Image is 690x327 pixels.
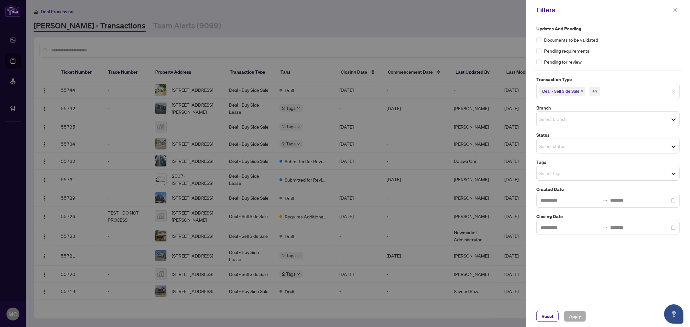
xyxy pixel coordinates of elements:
span: to [603,198,608,203]
label: Tags [536,159,680,166]
span: Pending requirements [544,47,589,54]
span: swap-right [603,225,608,230]
label: Status [536,132,680,139]
span: to [603,225,608,230]
span: close [672,90,676,93]
span: Deal - Sell Side Sale [542,88,579,94]
label: Branch [536,104,680,111]
span: Pending for review [544,58,582,65]
span: close [673,8,678,12]
button: Open asap [664,304,684,324]
button: Reset [536,311,559,322]
span: Documents to be validated [544,36,598,43]
label: Transaction Type [536,76,680,83]
span: close [581,90,584,93]
label: Created Date [536,186,680,193]
div: +7 [592,88,597,94]
span: Reset [542,311,553,322]
span: Deal - Sell Side Sale [539,87,586,96]
span: swap-right [603,198,608,203]
label: Updates and Pending [536,25,680,32]
label: Closing Date [536,213,680,220]
div: Filters [536,5,671,15]
button: Apply [564,311,586,322]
